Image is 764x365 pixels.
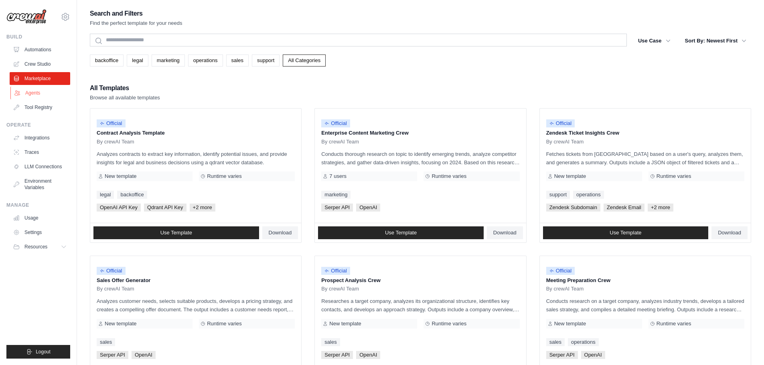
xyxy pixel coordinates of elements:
[568,338,599,346] a: operations
[269,230,292,236] span: Download
[321,191,351,199] a: marketing
[105,173,136,179] span: New template
[10,87,71,99] a: Agents
[10,58,70,71] a: Crew Studio
[581,351,605,359] span: OpenAI
[546,129,744,137] p: Zendesk Ticket Insights Crew
[160,230,192,236] span: Use Template
[321,119,350,127] span: Official
[546,351,578,359] span: Serper API
[711,226,748,239] a: Download
[546,338,565,346] a: sales
[432,173,466,179] span: Runtime varies
[604,204,644,212] span: Zendesk Email
[546,286,584,292] span: By crewAI Team
[657,173,691,179] span: Runtime varies
[657,321,691,327] span: Runtime varies
[10,175,70,194] a: Environment Variables
[283,54,326,67] a: All Categories
[356,351,380,359] span: OpenAI
[546,150,744,167] p: Fetches tickets from [GEOGRAPHIC_DATA] based on a user's query, analyzes them, and generates a su...
[648,204,673,212] span: +2 more
[97,286,134,292] span: By crewAI Team
[10,212,70,224] a: Usage
[573,191,604,199] a: operations
[10,43,70,56] a: Automations
[318,226,484,239] a: Use Template
[252,54,280,67] a: support
[554,173,586,179] span: New template
[90,8,182,19] h2: Search and Filters
[329,173,347,179] span: 7 users
[117,191,147,199] a: backoffice
[97,267,126,275] span: Official
[321,338,340,346] a: sales
[97,119,126,127] span: Official
[321,286,359,292] span: By crewAI Team
[10,72,70,85] a: Marketplace
[6,345,70,359] button: Logout
[152,54,185,67] a: marketing
[543,226,709,239] a: Use Template
[207,173,242,179] span: Runtime varies
[10,240,70,253] button: Resources
[610,230,641,236] span: Use Template
[680,34,751,48] button: Sort By: Newest First
[487,226,523,239] a: Download
[6,202,70,208] div: Manage
[321,351,353,359] span: Serper API
[356,204,380,212] span: OpenAI
[546,204,600,212] span: Zendesk Subdomain
[97,351,128,359] span: Serper API
[10,160,70,173] a: LLM Connections
[546,297,744,314] p: Conducts research on a target company, analyzes industry trends, develops a tailored sales strate...
[36,349,51,355] span: Logout
[321,204,353,212] span: Serper API
[10,146,70,159] a: Traces
[321,267,350,275] span: Official
[546,119,575,127] span: Official
[90,54,124,67] a: backoffice
[97,297,295,314] p: Analyzes customer needs, selects suitable products, develops a pricing strategy, and creates a co...
[546,267,575,275] span: Official
[10,131,70,144] a: Integrations
[97,139,134,145] span: By crewAI Team
[188,54,223,67] a: operations
[6,122,70,128] div: Operate
[546,139,584,145] span: By crewAI Team
[6,9,47,24] img: Logo
[321,129,519,137] p: Enterprise Content Marketing Crew
[97,150,295,167] p: Analyzes contracts to extract key information, identify potential issues, and provide insights fo...
[105,321,136,327] span: New template
[6,34,70,40] div: Build
[90,83,160,94] h2: All Templates
[262,226,298,239] a: Download
[321,297,519,314] p: Researches a target company, analyzes its organizational structure, identifies key contacts, and ...
[144,204,186,212] span: Qdrant API Key
[226,54,249,67] a: sales
[321,150,519,167] p: Conducts thorough research on topic to identify emerging trends, analyze competitor strategies, a...
[97,129,295,137] p: Contract Analysis Template
[97,191,114,199] a: legal
[132,351,156,359] span: OpenAI
[546,191,570,199] a: support
[10,226,70,239] a: Settings
[90,19,182,27] p: Find the perfect template for your needs
[93,226,259,239] a: Use Template
[90,94,160,102] p: Browse all available templates
[321,276,519,284] p: Prospect Analysis Crew
[127,54,148,67] a: legal
[546,276,744,284] p: Meeting Preparation Crew
[554,321,586,327] span: New template
[24,244,47,250] span: Resources
[493,230,517,236] span: Download
[97,204,141,212] span: OpenAI API Key
[633,34,675,48] button: Use Case
[321,139,359,145] span: By crewAI Team
[329,321,361,327] span: New template
[190,204,215,212] span: +2 more
[207,321,242,327] span: Runtime varies
[432,321,466,327] span: Runtime varies
[97,276,295,284] p: Sales Offer Generator
[10,101,70,114] a: Tool Registry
